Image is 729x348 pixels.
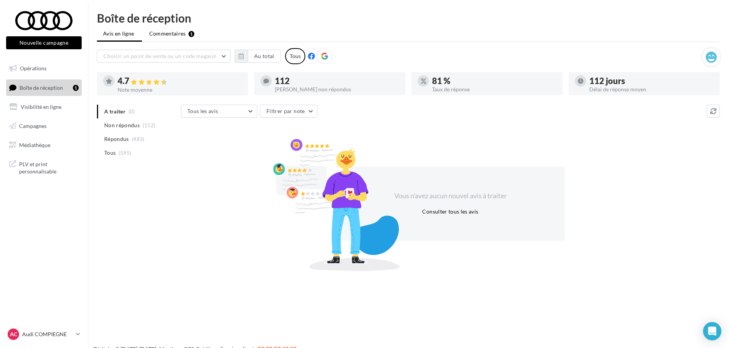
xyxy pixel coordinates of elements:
[432,77,556,85] div: 81 %
[589,77,714,85] div: 112 jours
[235,50,281,63] button: Au total
[149,30,186,37] span: Commentaires
[189,31,194,37] div: 1
[285,48,305,64] div: Tous
[385,191,516,201] div: Vous n'avez aucun nouvel avis à traiter
[260,105,318,118] button: Filtrer par note
[181,105,257,118] button: Tous les avis
[419,207,481,216] button: Consulter tous les avis
[275,87,399,92] div: [PERSON_NAME] non répondus
[104,121,140,129] span: Non répondus
[19,84,63,91] span: Boîte de réception
[103,53,216,59] span: Choisir un point de vente ou un code magasin
[187,108,218,114] span: Tous les avis
[6,327,82,342] a: AC Audi COMPIEGNE
[104,149,116,157] span: Tous
[97,50,231,63] button: Choisir un point de vente ou un code magasin
[97,12,720,24] div: Boîte de réception
[5,99,83,115] a: Visibilité en ligne
[6,36,82,49] button: Nouvelle campagne
[132,136,145,142] span: (483)
[119,150,132,156] span: (595)
[73,85,79,91] div: 1
[104,135,129,143] span: Répondus
[5,118,83,134] a: Campagnes
[20,65,47,71] span: Opérations
[19,141,50,148] span: Médiathèque
[21,104,61,110] span: Visibilité en ligne
[275,77,399,85] div: 112
[432,87,556,92] div: Taux de réponse
[19,159,79,175] span: PLV et print personnalisable
[5,156,83,178] a: PLV et print personnalisable
[589,87,714,92] div: Délai de réponse moyen
[5,60,83,76] a: Opérations
[10,330,17,338] span: AC
[5,137,83,153] a: Médiathèque
[248,50,281,63] button: Au total
[22,330,73,338] p: Audi COMPIEGNE
[118,87,242,92] div: Note moyenne
[143,122,156,128] span: (112)
[118,77,242,86] div: 4.7
[19,123,47,129] span: Campagnes
[703,322,721,340] div: Open Intercom Messenger
[5,79,83,96] a: Boîte de réception1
